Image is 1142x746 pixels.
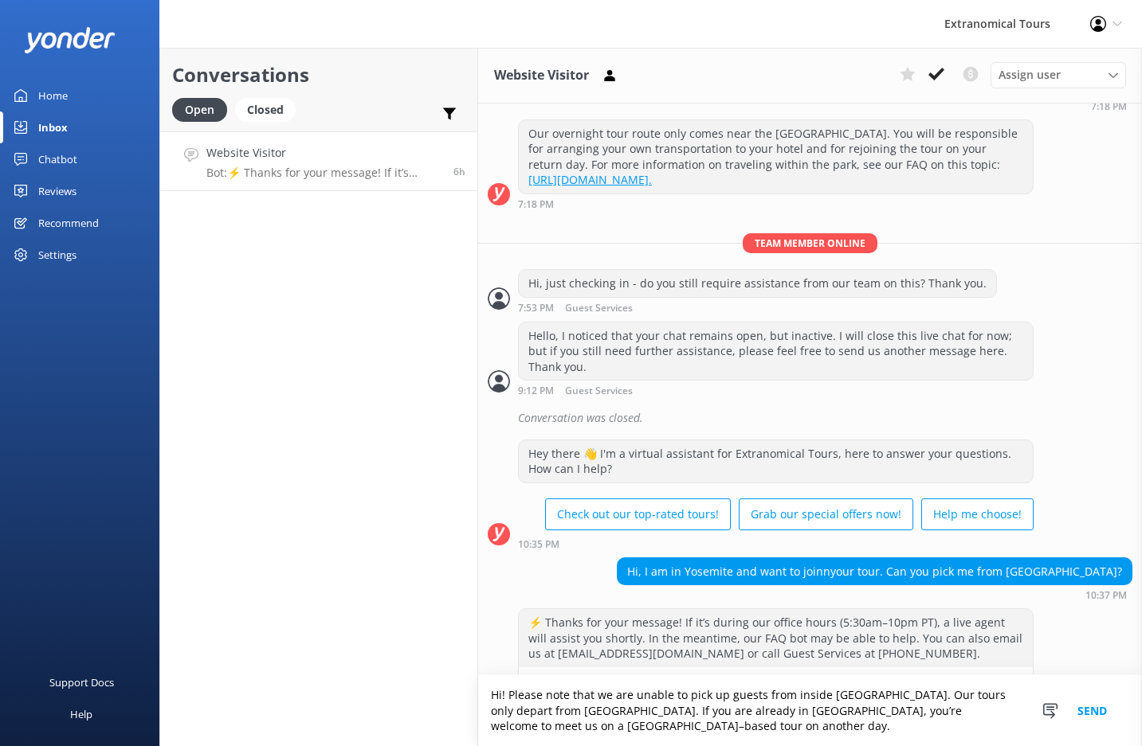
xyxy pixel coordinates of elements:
[519,322,1033,381] div: Hello, I noticed that your chat remains open, but inactive. I will close this live chat for now; ...
[235,98,296,122] div: Closed
[206,166,441,180] p: Bot: ⚡ Thanks for your message! If it’s during our office hours (5:30am–10pm PT), a live agent wi...
[999,66,1061,84] span: Assign user
[739,498,913,530] button: Grab our special offers now!
[38,175,77,207] div: Reviews
[494,65,589,86] h3: Website Visitor
[528,172,652,187] a: [URL][DOMAIN_NAME].
[1085,591,1127,600] strong: 10:37 PM
[565,386,633,396] span: Guest Services
[172,98,227,122] div: Open
[160,131,477,191] a: Website VisitorBot:⚡ Thanks for your message! If it’s during our office hours (5:30am–10pm PT), a...
[519,270,996,297] div: Hi, just checking in - do you still require assistance from our team on this? Thank you.
[49,666,114,698] div: Support Docs
[453,165,465,178] span: Sep 25 2025 10:37pm (UTC -07:00) America/Tijuana
[38,143,77,175] div: Chatbot
[518,385,1034,396] div: Sep 25 2025 09:12pm (UTC -07:00) America/Tijuana
[518,200,554,209] strong: 7:18 PM
[618,558,1132,585] div: Hi, I am in Yosemite and want to joinnyour tour. Can you pick me from [GEOGRAPHIC_DATA]?
[172,60,465,90] h2: Conversations
[565,303,633,314] span: Guest Services
[1062,675,1122,746] button: Send
[518,198,1034,209] div: Sep 25 2025 07:18pm (UTC -07:00) America/Tijuana
[519,120,1033,193] div: Our overnight tour route only comes near the [GEOGRAPHIC_DATA]. You will be responsible for arran...
[519,440,1033,482] div: Hey there 👋 I'm a virtual assistant for Extranomical Tours, here to answer your questions. How ca...
[24,27,116,53] img: yonder-white-logo.png
[38,239,77,271] div: Settings
[70,698,92,730] div: Help
[617,589,1132,600] div: Sep 25 2025 10:37pm (UTC -07:00) America/Tijuana
[38,80,68,111] div: Home
[921,498,1034,530] button: Help me choose!
[519,667,1033,699] button: 📩 Contact me by email
[1091,102,1127,111] strong: 7:18 PM
[617,100,1132,111] div: Sep 25 2025 07:18pm (UTC -07:00) America/Tijuana
[38,111,68,143] div: Inbox
[518,538,1034,549] div: Sep 25 2025 10:35pm (UTC -07:00) America/Tijuana
[235,100,304,118] a: Closed
[172,100,235,118] a: Open
[518,404,1132,432] div: Conversation was closed.
[743,233,877,253] span: Team member online
[488,404,1132,432] div: 2025-09-26T04:55:30.179
[518,303,554,314] strong: 7:53 PM
[519,609,1033,667] div: ⚡ Thanks for your message! If it’s during our office hours (5:30am–10pm PT), a live agent will as...
[545,498,731,530] button: Check out our top-rated tours!
[518,540,559,549] strong: 10:35 PM
[518,302,997,314] div: Sep 25 2025 07:53pm (UTC -07:00) America/Tijuana
[38,207,99,239] div: Recommend
[206,144,441,162] h4: Website Visitor
[991,62,1126,88] div: Assign User
[478,675,1142,746] textarea: Hi! Please note that we are unable to pick up guests from inside [GEOGRAPHIC_DATA]. Our tours onl...
[518,386,554,396] strong: 9:12 PM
